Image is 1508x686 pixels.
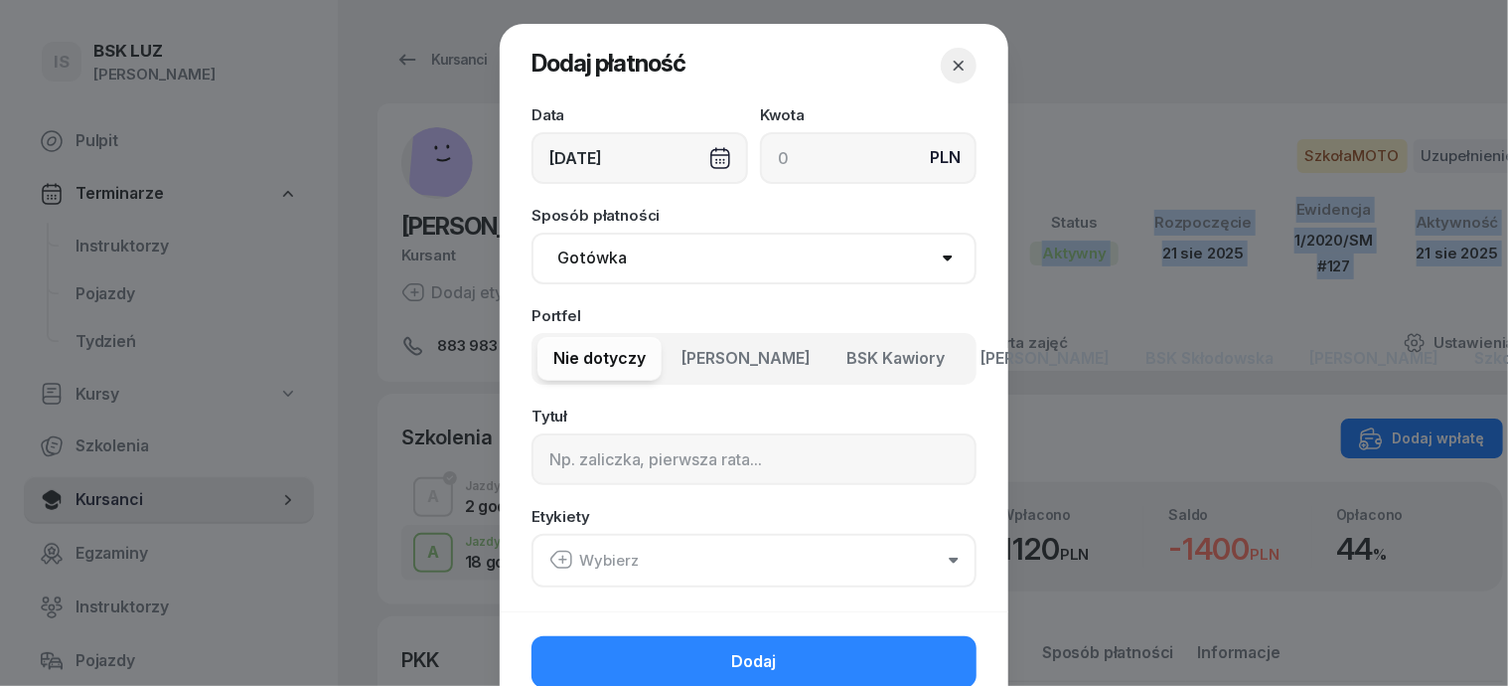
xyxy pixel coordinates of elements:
span: Nie dotyczy [553,346,646,372]
span: [PERSON_NAME] [1309,346,1438,372]
span: Dodaj [732,649,777,675]
span: Dodaj płatność [531,49,685,78]
span: BSK Skłodowska [1145,346,1274,372]
button: Nie dotyczy [537,337,662,381]
button: Wybierz [531,534,977,588]
button: [PERSON_NAME] [965,337,1126,381]
div: Wybierz [549,548,639,574]
input: 0 [760,132,977,184]
span: BSK Kawiory [846,346,945,372]
button: BSK Kawiory [830,337,961,381]
button: [PERSON_NAME] [1293,337,1454,381]
button: BSK Skłodowska [1130,337,1289,381]
button: [PERSON_NAME] [666,337,827,381]
input: Np. zaliczka, pierwsza rata... [531,433,977,485]
span: [PERSON_NAME] [980,346,1110,372]
span: [PERSON_NAME] [681,346,811,372]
